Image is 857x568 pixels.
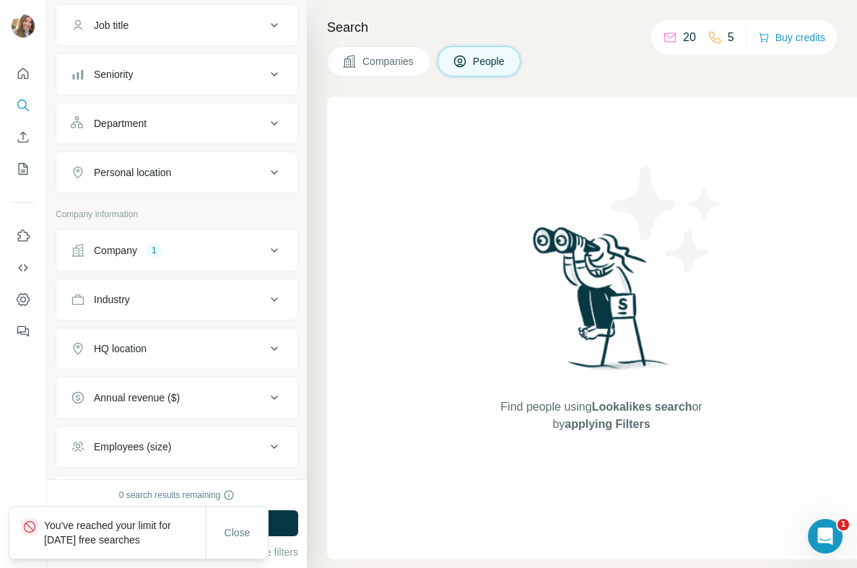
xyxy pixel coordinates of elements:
[94,116,147,131] div: Department
[225,525,251,540] span: Close
[94,341,147,356] div: HQ location
[838,519,849,530] span: 1
[12,124,35,150] button: Enrich CSV
[362,54,415,69] span: Companies
[327,17,840,38] h4: Search
[94,18,129,32] div: Job title
[214,520,261,546] button: Close
[683,29,696,46] p: 20
[56,208,298,221] p: Company information
[56,57,297,92] button: Seniority
[601,154,731,284] img: Surfe Illustration - Stars
[12,156,35,182] button: My lists
[94,165,171,180] div: Personal location
[44,518,206,547] p: You've reached your limit for [DATE] free searches
[12,318,35,344] button: Feedback
[12,287,35,313] button: Dashboard
[94,243,137,258] div: Company
[592,401,692,413] span: Lookalikes search
[94,67,133,82] div: Seniority
[565,418,650,430] span: applying Filters
[146,244,162,257] div: 1
[808,519,843,554] iframe: Intercom live chat
[12,255,35,281] button: Use Surfe API
[56,8,297,43] button: Job title
[12,61,35,87] button: Quick start
[12,223,35,249] button: Use Surfe on LinkedIn
[486,398,717,433] span: Find people using or by
[526,223,677,384] img: Surfe Illustration - Woman searching with binoculars
[473,54,506,69] span: People
[758,27,825,48] button: Buy credits
[56,429,297,464] button: Employees (size)
[12,92,35,118] button: Search
[94,390,180,405] div: Annual revenue ($)
[94,440,171,454] div: Employees (size)
[56,106,297,141] button: Department
[728,29,734,46] p: 5
[56,233,297,268] button: Company1
[56,331,297,366] button: HQ location
[119,489,235,502] div: 0 search results remaining
[56,155,297,190] button: Personal location
[94,292,130,307] div: Industry
[56,282,297,317] button: Industry
[56,380,297,415] button: Annual revenue ($)
[12,14,35,38] img: Avatar
[56,479,297,513] button: Technologies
